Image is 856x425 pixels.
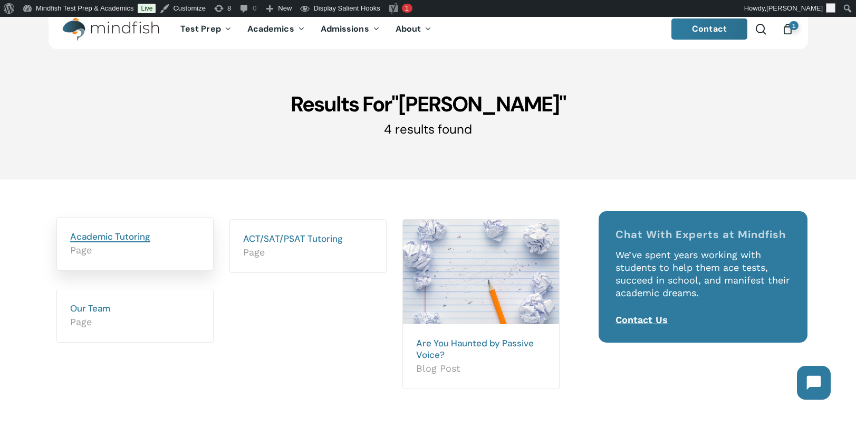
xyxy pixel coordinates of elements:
[70,316,200,328] span: Page
[70,244,200,257] span: Page
[692,23,727,34] span: Contact
[49,91,808,117] h1: Results For
[138,4,156,13] a: Live
[70,231,150,242] a: Academic Tutoring
[243,233,343,244] a: ACT/SAT/PSAT Tutoring
[49,10,808,49] header: Main Menu
[384,121,472,137] span: 4 results found
[615,228,791,241] h4: Chat With Experts at Mindfish
[391,90,566,118] span: "[PERSON_NAME]"
[782,23,794,35] a: Cart
[321,23,369,34] span: Admissions
[388,25,440,34] a: About
[789,21,799,30] span: 1
[416,337,534,361] a: Are You Haunted by Passive Voice?
[396,23,421,34] span: About
[313,25,388,34] a: Admissions
[416,362,546,375] span: Blog Post
[247,23,294,34] span: Academics
[786,355,841,410] iframe: Chatbot
[615,249,791,314] p: We’ve spent years working with students to help them ace tests, succeed in school, and manifest t...
[405,4,409,12] span: 1
[180,23,221,34] span: Test Prep
[766,4,823,12] span: [PERSON_NAME]
[172,10,439,49] nav: Main Menu
[239,25,313,34] a: Academics
[70,303,110,314] a: Our Team
[615,314,668,325] a: Contact Us
[671,18,747,40] a: Contact
[243,246,373,259] span: Page
[172,25,239,34] a: Test Prep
